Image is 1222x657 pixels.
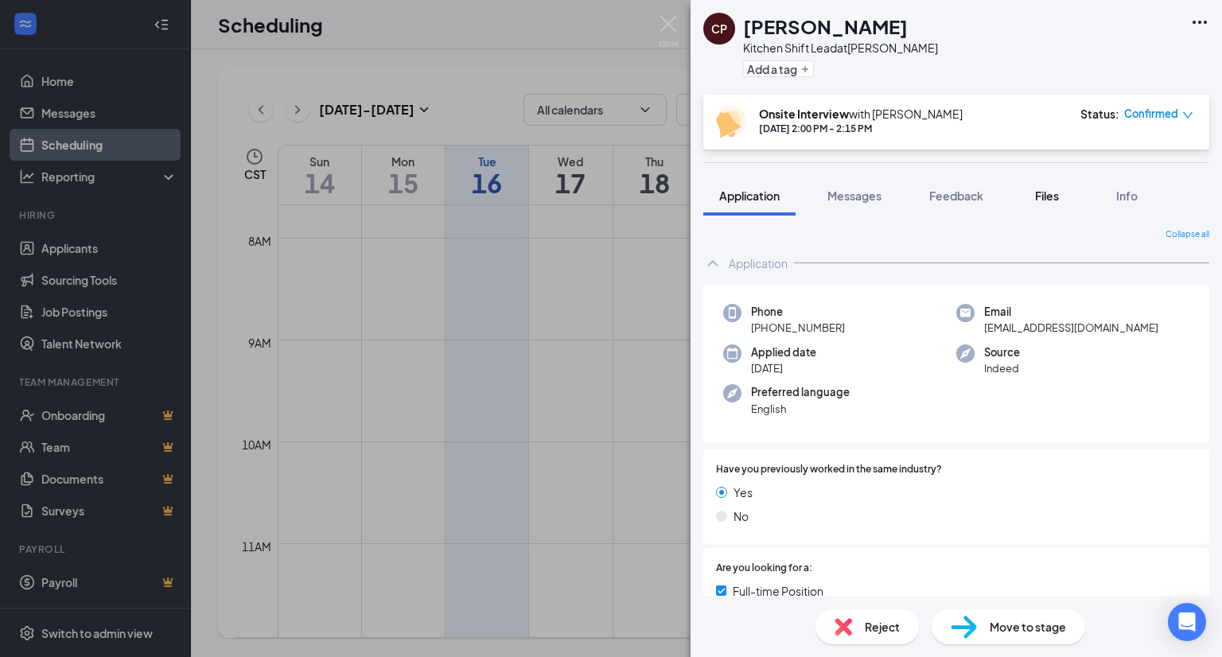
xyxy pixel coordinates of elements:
div: Status : [1080,106,1119,122]
span: Collapse all [1166,228,1209,241]
div: Application [729,255,788,271]
svg: Plus [800,64,810,74]
span: No [734,507,749,525]
span: Reject [865,618,900,636]
div: Open Intercom Messenger [1168,603,1206,641]
span: Phone [751,304,845,320]
svg: ChevronUp [703,254,722,273]
span: Have you previously worked in the same industry? [716,462,942,477]
h1: [PERSON_NAME] [743,13,908,40]
div: with [PERSON_NAME] [759,106,963,122]
div: [DATE] 2:00 PM - 2:15 PM [759,122,963,135]
span: [PHONE_NUMBER] [751,320,845,336]
svg: Ellipses [1190,13,1209,32]
div: Kitchen Shift Lead at [PERSON_NAME] [743,40,938,56]
span: English [751,401,850,417]
span: Indeed [984,360,1020,376]
span: Confirmed [1124,106,1178,122]
span: Feedback [929,189,983,203]
span: Application [719,189,780,203]
span: Yes [734,484,753,501]
span: Full-time Position [733,582,823,600]
span: [DATE] [751,360,816,376]
span: Source [984,344,1020,360]
button: PlusAdd a tag [743,60,814,77]
span: Preferred language [751,384,850,400]
span: Info [1116,189,1138,203]
span: down [1182,110,1193,121]
div: CP [711,21,727,37]
span: [EMAIL_ADDRESS][DOMAIN_NAME] [984,320,1158,336]
span: Files [1035,189,1059,203]
span: Are you looking for a: [716,561,812,576]
span: Messages [827,189,881,203]
span: Applied date [751,344,816,360]
span: Email [984,304,1158,320]
b: Onsite Interview [759,107,849,121]
span: Move to stage [990,618,1066,636]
